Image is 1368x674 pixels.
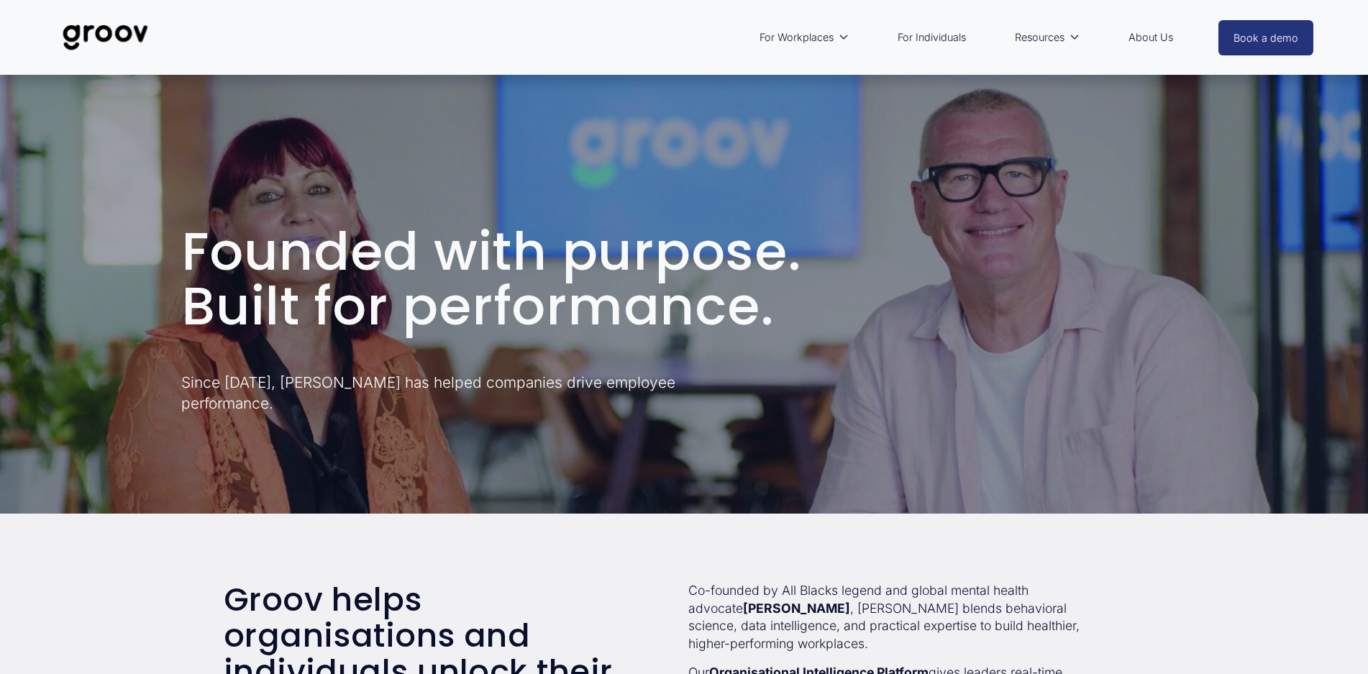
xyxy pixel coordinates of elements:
span: For Workplaces [760,28,834,47]
a: For Individuals [890,21,973,54]
p: Since [DATE], [PERSON_NAME] has helped companies drive employee performance. [181,372,765,414]
span: Resources [1015,28,1064,47]
a: folder dropdown [752,21,857,54]
a: About Us [1121,21,1180,54]
strong: [PERSON_NAME] [743,601,850,616]
a: folder dropdown [1008,21,1087,54]
img: Groov | Unlock Human Potential at Work and in Life [55,14,156,61]
p: Co-founded by All Blacks legend and global mental health advocate , [PERSON_NAME] blends behavior... [688,582,1103,653]
h1: Founded with purpose. Built for performance. [181,224,1187,333]
a: Book a demo [1218,20,1313,55]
